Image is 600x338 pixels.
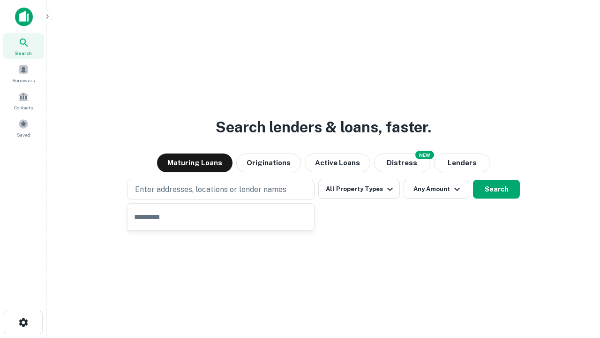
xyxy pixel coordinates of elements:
a: Borrowers [3,61,44,86]
p: Enter addresses, locations or lender names [135,184,286,195]
button: Search distressed loans with lien and other non-mortgage details. [374,154,430,172]
button: Maturing Loans [157,154,232,172]
span: Borrowers [12,77,35,84]
a: Search [3,33,44,59]
button: Search [473,180,520,199]
button: Originations [236,154,301,172]
span: Search [15,49,32,57]
button: Enter addresses, locations or lender names [127,180,315,200]
iframe: Chat Widget [553,263,600,308]
div: NEW [415,151,434,159]
img: capitalize-icon.png [15,8,33,26]
span: Contacts [14,104,33,111]
button: All Property Types [318,180,400,199]
a: Contacts [3,88,44,113]
a: Saved [3,115,44,140]
button: Any Amount [404,180,469,199]
button: Lenders [434,154,490,172]
button: Active Loans [305,154,370,172]
span: Saved [17,131,30,138]
h3: Search lenders & loans, faster. [216,116,431,138]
